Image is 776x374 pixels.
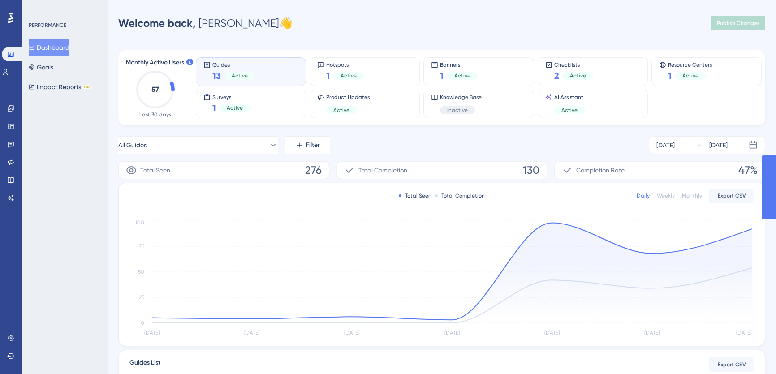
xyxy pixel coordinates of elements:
[326,61,364,68] span: Hotspots
[118,17,196,30] span: Welcome back,
[285,136,330,154] button: Filter
[29,21,66,29] div: PERFORMANCE
[440,61,478,68] span: Banners
[447,107,468,114] span: Inactive
[140,165,170,176] span: Total Seen
[126,57,184,68] span: Monthly Active Users
[305,163,322,177] span: 276
[141,320,144,326] tspan: 0
[139,111,171,118] span: Last 30 days
[644,330,660,336] tspan: [DATE]
[129,357,160,372] span: Guides List
[682,192,702,199] div: Monthly
[144,330,160,336] tspan: [DATE]
[717,20,760,27] span: Publish Changes
[709,189,754,203] button: Export CSV
[709,140,728,150] div: [DATE]
[399,192,431,199] div: Total Seen
[232,72,248,79] span: Active
[118,140,147,150] span: All Guides
[454,72,470,79] span: Active
[212,61,255,68] span: Guides
[718,361,746,368] span: Export CSV
[333,107,349,114] span: Active
[576,165,625,176] span: Completion Rate
[570,72,586,79] span: Active
[738,339,765,365] iframe: UserGuiding AI Assistant Launcher
[711,16,765,30] button: Publish Changes
[435,192,485,199] div: Total Completion
[358,165,407,176] span: Total Completion
[657,192,675,199] div: Weekly
[83,85,91,89] div: BETA
[212,69,221,82] span: 13
[738,163,758,177] span: 47%
[554,94,585,101] span: AI Assistant
[554,69,559,82] span: 2
[341,72,357,79] span: Active
[344,330,359,336] tspan: [DATE]
[523,163,539,177] span: 130
[326,94,370,101] span: Product Updates
[212,94,250,100] span: Surveys
[682,72,698,79] span: Active
[29,39,69,56] button: Dashboard
[736,330,751,336] tspan: [DATE]
[709,357,754,372] button: Export CSV
[227,104,243,112] span: Active
[29,79,91,95] button: Impact ReportsBETA
[306,140,320,150] span: Filter
[151,85,159,94] text: 57
[139,243,144,249] tspan: 75
[718,192,746,199] span: Export CSV
[440,94,482,101] span: Knowledge Base
[118,136,278,154] button: All Guides
[656,140,675,150] div: [DATE]
[544,330,560,336] tspan: [DATE]
[244,330,259,336] tspan: [DATE]
[326,69,330,82] span: 1
[139,294,144,301] tspan: 25
[668,69,672,82] span: 1
[554,61,593,68] span: Checklists
[135,219,144,226] tspan: 100
[29,59,53,75] button: Goals
[444,330,460,336] tspan: [DATE]
[440,69,444,82] span: 1
[637,192,650,199] div: Daily
[561,107,578,114] span: Active
[118,16,293,30] div: [PERSON_NAME] 👋
[138,269,144,275] tspan: 50
[668,61,712,68] span: Resource Centers
[212,102,216,114] span: 1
